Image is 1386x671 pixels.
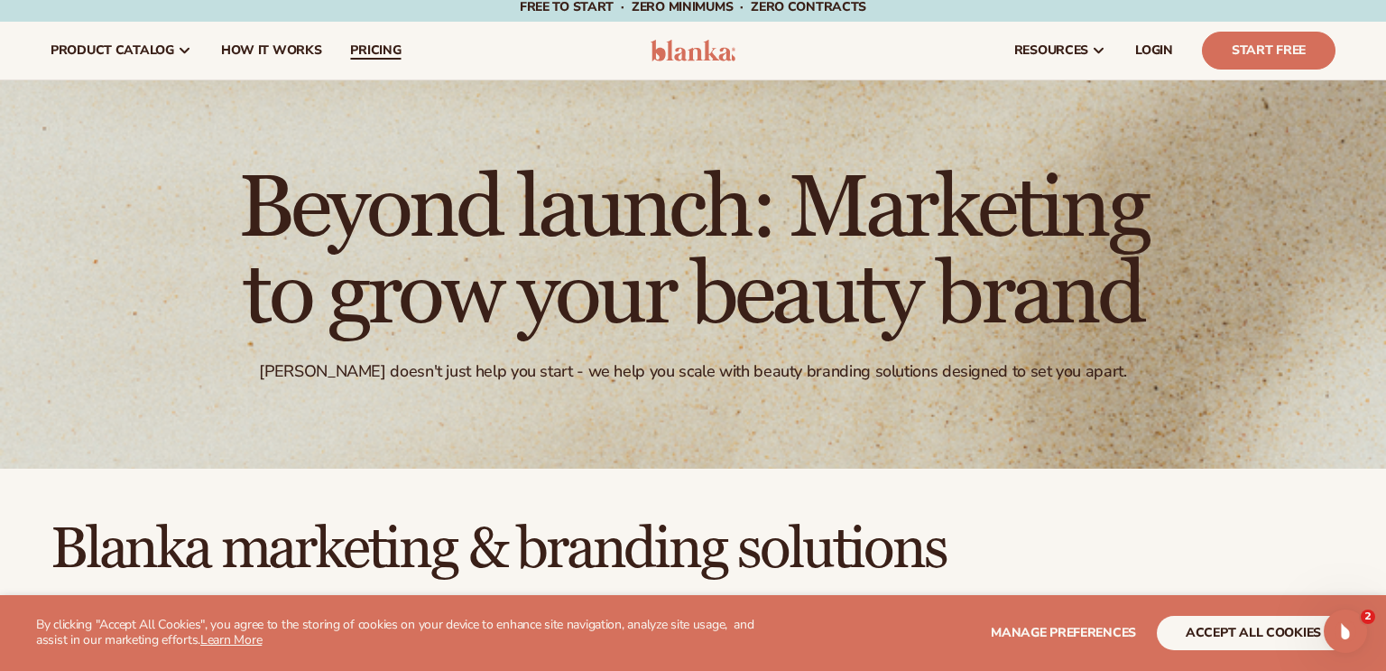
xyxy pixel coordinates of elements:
button: Manage preferences [991,616,1136,650]
a: pricing [336,22,415,79]
h1: Beyond launch: Marketing to grow your beauty brand [197,166,1189,340]
a: product catalog [36,22,207,79]
span: pricing [350,43,401,58]
span: LOGIN [1135,43,1173,58]
p: By clicking "Accept All Cookies", you agree to the storing of cookies on your device to enhance s... [36,618,761,648]
a: How It Works [207,22,337,79]
div: [PERSON_NAME] doesn't just help you start - we help you scale with beauty branding solutions desi... [259,361,1126,382]
span: 2 [1361,610,1375,624]
span: How It Works [221,43,322,58]
a: Learn More [200,631,262,648]
span: product catalog [51,43,174,58]
span: resources [1014,43,1088,58]
a: LOGIN [1121,22,1187,79]
a: resources [1000,22,1121,79]
a: Start Free [1202,32,1335,70]
iframe: Intercom live chat [1324,610,1367,653]
button: accept all cookies [1157,616,1350,650]
img: logo [651,40,736,61]
span: Manage preferences [991,624,1136,641]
